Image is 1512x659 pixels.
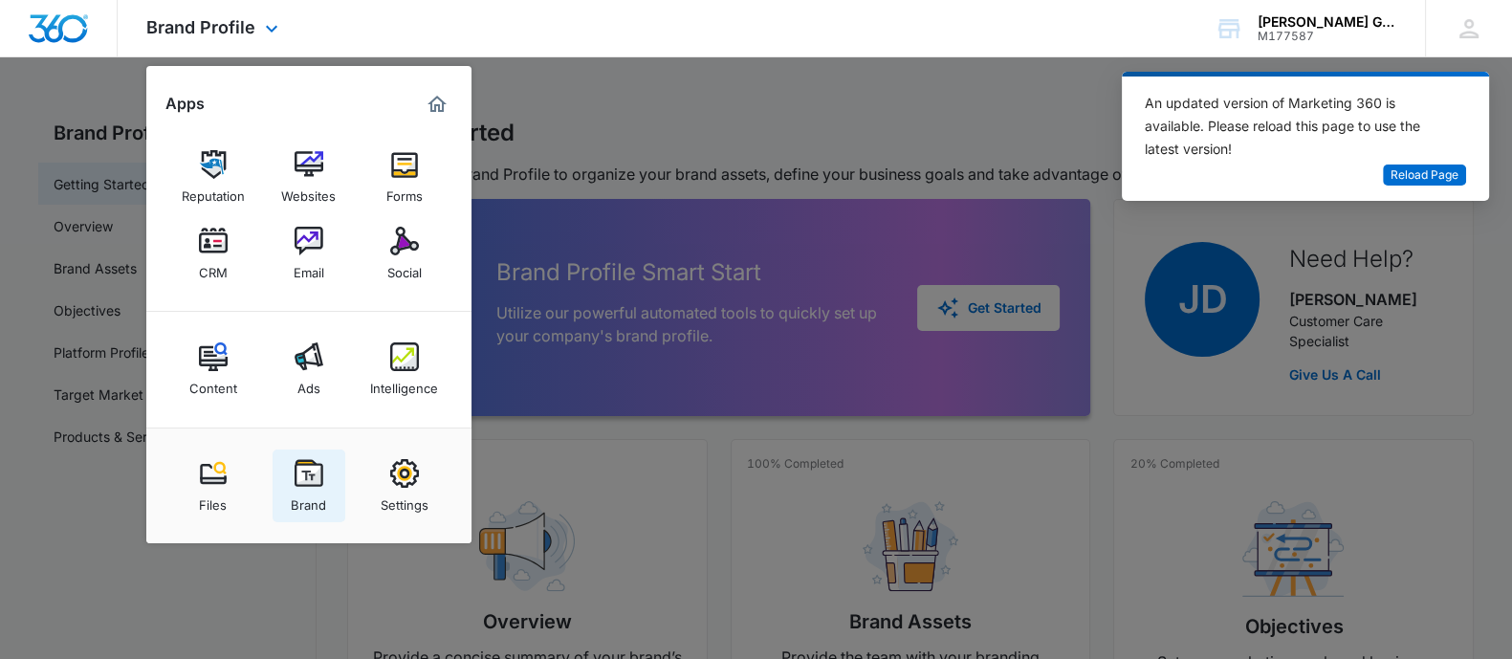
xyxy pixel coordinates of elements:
a: Social [368,217,441,290]
div: account name [1258,14,1397,30]
div: account id [1258,30,1397,43]
span: Brand Profile [146,17,255,37]
a: Reputation [177,141,250,213]
div: Files [199,488,227,513]
div: Settings [381,488,428,513]
button: Reload Page [1383,165,1466,187]
div: Brand [291,488,326,513]
a: Ads [273,333,345,406]
a: Email [273,217,345,290]
a: Marketing 360® Dashboard [422,89,452,120]
a: Settings [368,450,441,522]
div: CRM [199,255,228,280]
div: Reputation [182,179,245,204]
h2: Apps [165,95,205,113]
div: Intelligence [370,371,438,396]
a: Intelligence [368,333,441,406]
div: Email [294,255,324,280]
div: An updated version of Marketing 360 is available. Please reload this page to use the latest version! [1145,92,1443,161]
span: Reload Page [1391,166,1458,185]
div: Content [189,371,237,396]
a: Forms [368,141,441,213]
div: Forms [386,179,423,204]
a: Content [177,333,250,406]
a: Files [177,450,250,522]
a: Websites [273,141,345,213]
a: Brand [273,450,345,522]
div: Websites [281,179,336,204]
a: CRM [177,217,250,290]
div: Social [387,255,422,280]
div: Ads [297,371,320,396]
